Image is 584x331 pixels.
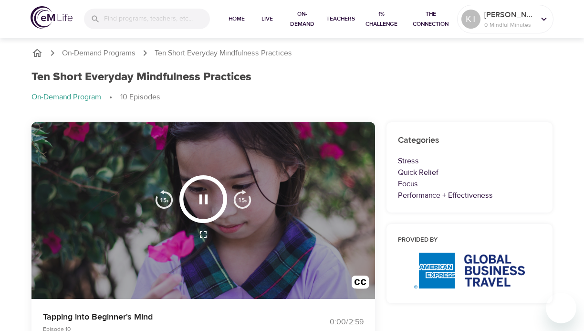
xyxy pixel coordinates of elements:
p: On-Demand Program [31,92,101,103]
img: logo [31,6,73,29]
img: AmEx%20GBT%20logo.png [414,253,524,288]
p: Quick Relief [398,167,541,178]
a: On-Demand Programs [62,48,136,59]
iframe: Button to launch messaging window [546,293,576,323]
p: Performance + Effectiveness [398,190,541,201]
button: Transcript/Closed Captions (c) [346,270,375,299]
span: 1% Challenge [363,9,400,29]
nav: breadcrumb [31,47,553,59]
p: Focus [398,178,541,190]
span: Live [256,14,279,24]
div: KT [461,10,480,29]
span: The Connection [408,9,453,29]
img: 15s_next.svg [233,190,252,209]
span: Teachers [326,14,355,24]
img: open_caption.svg [352,276,369,293]
p: Stress [398,155,541,167]
p: [PERSON_NAME] [484,9,535,21]
p: Tapping into Beginner's Mind [43,310,281,323]
span: On-Demand [286,9,319,29]
span: Home [225,14,248,24]
p: Ten Short Everyday Mindfulness Practices [155,48,292,59]
div: 0:00 / 2:59 [292,317,364,328]
p: 0 Mindful Minutes [484,21,535,29]
h1: Ten Short Everyday Mindfulness Practices [31,70,251,84]
h6: Provided by [398,235,541,246]
p: 10 Episodes [120,92,160,103]
nav: breadcrumb [31,92,553,103]
h6: Categories [398,134,541,148]
input: Find programs, teachers, etc... [104,9,210,29]
img: 15s_prev.svg [155,190,174,209]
